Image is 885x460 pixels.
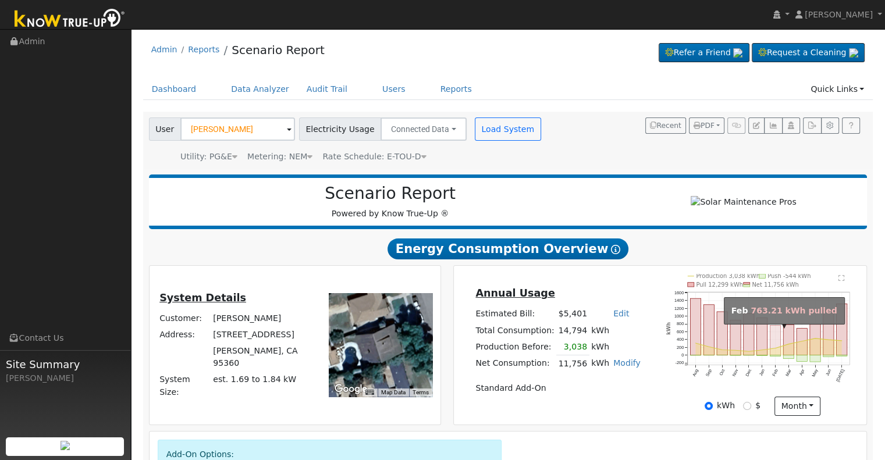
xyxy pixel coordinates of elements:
[332,381,370,397] a: Open this area in Google Maps (opens a new window)
[735,350,737,351] circle: onclick=""
[696,273,760,279] text: Production 3,038 kWh
[798,368,806,377] text: Apr
[802,79,873,100] a: Quick Links
[556,322,589,338] td: 14,794
[155,184,626,220] div: Powered by Know True-Up ®
[211,327,312,343] td: [STREET_ADDRESS]
[770,326,781,355] rect: onclick=""
[821,117,839,134] button: Settings
[774,347,776,349] circle: onclick=""
[770,355,781,356] rect: onclick=""
[717,312,727,355] rect: onclick=""
[677,329,684,334] text: 600
[838,274,845,281] text: 
[151,45,177,54] a: Admin
[828,339,830,341] circle: onclick=""
[589,322,643,338] td: kWh
[677,337,684,342] text: 400
[837,355,847,356] rect: onclick=""
[730,320,741,355] rect: onclick=""
[731,306,748,315] strong: Feb
[721,349,723,351] circle: onclick=""
[556,306,589,322] td: $5,401
[691,368,699,377] text: Aug
[556,355,589,372] td: 11,756
[159,292,246,304] u: System Details
[232,43,325,57] a: Scenario Report
[332,381,370,397] img: Google
[758,368,766,377] text: Jan
[797,355,807,362] rect: onclick=""
[158,310,211,326] td: Customer:
[589,338,612,355] td: kWh
[475,287,555,299] u: Annual Usage
[751,306,837,315] span: 763.21 kWh pulled
[475,117,541,141] button: Load System
[772,368,779,377] text: Feb
[676,360,684,365] text: -200
[388,238,628,259] span: Energy Consumption Overview
[733,48,742,58] img: retrieve
[731,368,740,377] text: Nov
[143,79,205,100] a: Dashboard
[613,309,629,318] a: Edit
[717,400,735,412] label: kWh
[849,48,858,58] img: retrieve
[474,306,556,322] td: Estimated Bill:
[784,368,792,377] text: Mar
[703,305,714,355] rect: onclick=""
[9,6,131,33] img: Know True-Up
[767,273,811,279] text: Push -544 kWh
[211,343,312,372] td: [PERSON_NAME], CA 95360
[803,117,821,134] button: Export Interval Data
[374,79,414,100] a: Users
[158,327,211,343] td: Address:
[810,325,820,355] rect: onclick=""
[695,342,696,344] circle: onclick=""
[381,117,467,141] button: Connected Data
[690,298,701,355] rect: onclick=""
[708,346,710,348] circle: onclick=""
[811,368,819,378] text: May
[783,325,794,355] rect: onclick=""
[213,375,296,384] span: est. 1.69 to 1.84 kW
[719,368,726,376] text: Oct
[180,151,237,163] div: Utility: PG&E
[691,196,796,208] img: Solar Maintenance Pros
[474,322,556,338] td: Total Consumption:
[666,322,672,335] text: kWh
[474,338,556,355] td: Production Before:
[755,400,760,412] label: $
[677,345,684,350] text: 200
[381,388,406,397] button: Map Data
[757,318,767,355] rect: onclick=""
[810,355,820,362] rect: onclick=""
[752,43,865,63] a: Request a Cleaning
[61,441,70,450] img: retrieve
[745,368,753,377] text: Dec
[823,355,834,357] rect: onclick=""
[757,355,767,356] rect: onclick=""
[761,349,763,351] circle: onclick=""
[474,355,556,372] td: Net Consumption:
[705,402,713,410] input: kWh
[158,372,211,400] td: System Size:
[247,151,312,163] div: Metering: NEM
[748,117,765,134] button: Edit User
[681,352,684,358] text: 0
[365,388,374,397] button: Keyboard shortcuts
[180,117,295,141] input: Select a User
[824,368,832,377] text: Jun
[705,368,713,377] text: Sep
[744,313,754,355] rect: onclick=""
[474,380,642,397] td: Standard Add-On
[694,122,715,130] span: PDF
[764,117,782,134] button: Multi-Series Graph
[6,372,125,384] div: [PERSON_NAME]
[748,351,750,352] circle: onclick=""
[322,152,426,161] span: Alias: HETOUDN
[556,338,589,355] td: 3,038
[841,340,843,341] circle: onclick=""
[689,117,724,134] button: PDF
[149,117,181,141] span: User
